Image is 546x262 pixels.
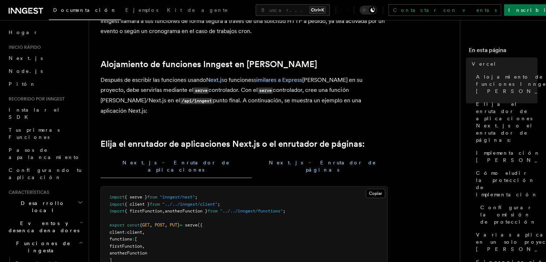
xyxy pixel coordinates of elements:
[160,195,195,200] span: "inngest/next"
[142,230,145,235] span: ,
[101,97,361,114] font: punto final. A continuación, se muestra un ejemplo en una aplicación Next.js:
[9,107,60,120] font: Instalar el SDK
[109,209,125,214] span: import
[6,197,84,217] button: Desarrollo local
[162,209,165,214] span: ,
[6,26,84,39] a: Hogar
[472,61,496,67] font: Vercel
[476,101,533,143] font: Elija el enrutador de aplicaciones Next.js o el enrutador de páginas:
[109,251,147,256] span: anotherFunction
[101,59,317,69] a: Alojamiento de funciones Inngest en [PERSON_NAME]
[473,167,537,201] a: Cómo eludir la protección de implementación
[9,81,36,87] font: Pitón
[6,78,84,90] a: Pitón
[180,223,182,228] span: =
[283,209,285,214] span: ;
[122,160,230,173] font: Next.js - Enrutador de aplicaciones
[269,160,376,173] font: Next.js - Enrutador de páginas
[132,237,135,242] span: :
[9,68,43,74] font: Node.js
[6,237,84,257] button: Funciones de ingesta
[9,127,60,140] font: Tus primeras Funciones
[101,139,365,149] a: Elija el enrutador de aplicaciones Next.js o el enrutador de páginas:
[9,55,43,61] font: Next.js
[163,2,233,19] a: Kit de agente
[480,205,536,225] font: Configurar la omisión de protección
[125,202,150,207] span: { client }
[366,189,385,198] button: Copiar
[147,195,157,200] span: from
[6,52,84,65] a: Next.js
[180,98,213,104] code: /api/inngest
[109,202,125,207] span: import
[9,167,81,180] font: Configurando tu aplicación
[9,220,79,233] font: Eventos y desencadenadores
[309,6,326,14] kbd: Ctrl+K
[473,146,537,167] a: Implementación en [PERSON_NAME]
[220,209,283,214] span: "../../inngest/functions"
[135,237,137,242] span: [
[207,209,218,214] span: from
[6,164,84,184] a: Configurando tu aplicación
[177,223,180,228] span: }
[185,223,197,228] span: serve
[9,97,65,102] font: Recorrido por Inngest
[125,195,147,200] span: { serve }
[165,223,167,228] span: ,
[109,223,125,228] span: export
[127,223,140,228] span: const
[170,223,177,228] span: PUT
[127,230,142,235] span: client
[162,202,218,207] span: "../../inngest/client"
[195,195,197,200] span: ;
[473,70,537,98] a: Alojamiento de funciones Inngest en [PERSON_NAME]
[142,244,145,249] span: ,
[109,195,125,200] span: import
[197,223,202,228] span: ({
[218,202,220,207] span: ;
[360,6,377,14] button: Activar o desactivar el modo oscuro
[9,29,38,35] font: Hogar
[53,7,117,13] font: Documentación
[21,200,65,213] font: Desarrollo local
[142,223,150,228] span: GET
[476,170,538,197] font: Cómo eludir la protección de implementación
[9,147,80,160] font: Pasos de apalancamiento
[49,2,121,20] a: Documentación
[121,2,163,19] a: Ejemplos
[6,65,84,78] a: Node.js
[261,7,307,13] font: Buscar...
[473,228,537,256] a: Varias aplicaciones en un solo proyecto [PERSON_NAME]
[9,45,41,50] font: Inicio rápido
[125,230,127,235] span: :
[469,57,537,70] a: Vercel
[109,244,142,249] span: firstFunction
[6,123,84,144] a: Tus primeras Funciones
[473,98,537,146] a: Elija el enrutador de aplicaciones Next.js o el enrutador de páginas:
[256,4,330,16] button: Buscar...Ctrl+K
[388,4,501,16] a: Contactar con ventas
[206,76,224,83] a: Next.js
[6,217,84,237] button: Eventos y desencadenadores
[258,88,273,94] code: serve
[477,201,537,228] a: Configurar la omisión de protección
[193,88,209,94] code: serve
[16,240,71,253] font: Funciones de ingesta
[254,76,302,83] font: similares a Express
[167,7,228,13] font: Kit de agente
[140,223,142,228] span: {
[150,223,152,228] span: ,
[125,7,158,13] font: Ejemplos
[125,209,162,214] span: { firstFunction
[6,144,84,164] a: Pasos de apalancamiento
[165,209,207,214] span: anotherFunction }
[101,76,206,83] font: Después de escribir las funciones usando
[109,237,132,242] span: functions
[224,76,254,83] font: o funciones
[109,230,125,235] span: client
[6,103,84,123] a: Instalar el SDK
[209,86,258,93] font: controlador. Con el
